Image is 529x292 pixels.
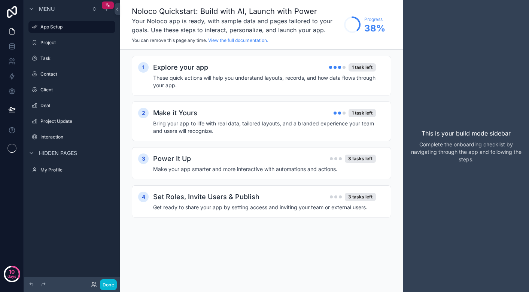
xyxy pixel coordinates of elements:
[40,103,114,109] label: Deal
[28,100,115,112] a: Deal
[409,141,523,163] p: Complete the onboarding checklist by navigating through the app and following the steps.
[7,271,16,282] p: days
[28,37,115,49] a: Project
[28,52,115,64] a: Task
[9,268,15,276] p: 10
[39,5,55,13] span: Menu
[40,134,114,140] label: Interaction
[40,167,114,173] label: My Profile
[40,40,114,46] label: Project
[132,16,340,34] h3: Your Noloco app is ready, with sample data and pages tailored to your goals. Use these steps to i...
[28,84,115,96] a: Client
[40,118,114,124] label: Project Update
[40,71,114,77] label: Contact
[422,129,511,138] p: This is your build mode sidebar
[28,115,115,127] a: Project Update
[40,87,114,93] label: Client
[28,131,115,143] a: Interaction
[40,55,114,61] label: Task
[208,37,268,43] a: View the full documentation.
[39,149,77,157] span: Hidden pages
[40,24,111,30] label: App Setup
[132,37,207,43] span: You can remove this page any time.
[100,279,117,290] button: Done
[28,68,115,80] a: Contact
[364,16,385,22] span: Progress
[132,6,340,16] h1: Noloco Quickstart: Build with AI, Launch with Power
[28,21,115,33] a: App Setup
[364,22,385,34] span: 38 %
[28,164,115,176] a: My Profile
